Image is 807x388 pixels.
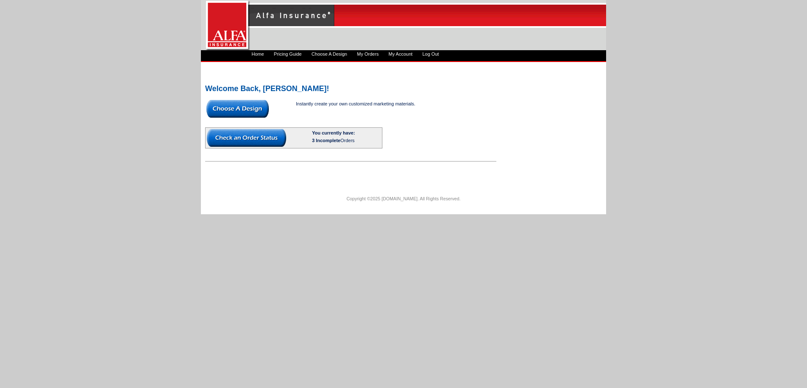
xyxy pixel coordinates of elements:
[205,85,602,92] h2: Welcome Back, [PERSON_NAME]!
[206,100,269,118] img: button-choose-design.gif
[357,51,379,57] a: My Orders
[312,137,381,144] div: Orders
[207,129,286,147] img: button-check-order-status.gif
[296,101,415,106] span: Instantly create your own customized marketing materials.
[274,51,302,57] a: Pricing Guide
[422,51,439,57] a: Log Out
[201,195,606,202] p: Copyright ©2025 [DOMAIN_NAME]. All Rights Reserved.
[389,51,413,57] a: My Account
[312,130,355,135] b: You currently have:
[312,138,340,143] span: 3 Incomplete
[252,51,264,57] a: Home
[311,51,347,57] a: Choose A Design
